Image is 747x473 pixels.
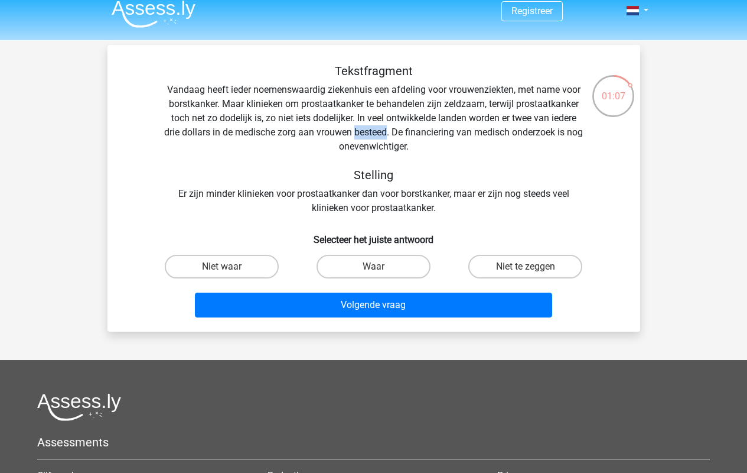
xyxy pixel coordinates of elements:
[591,74,635,103] div: 01:07
[317,255,430,278] label: Waar
[468,255,582,278] label: Niet te zeggen
[126,64,621,215] div: Vandaag heeft ieder noemenswaardig ziekenhuis een afdeling voor vrouwenziekten, met name voor bor...
[37,435,710,449] h5: Assessments
[37,393,121,421] img: Assessly logo
[164,64,583,78] h5: Tekstfragment
[195,293,552,318] button: Volgende vraag
[126,225,621,245] h6: Selecteer het juiste antwoord
[164,168,583,182] h5: Stelling
[165,255,279,278] label: Niet waar
[511,5,553,17] a: Registreer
